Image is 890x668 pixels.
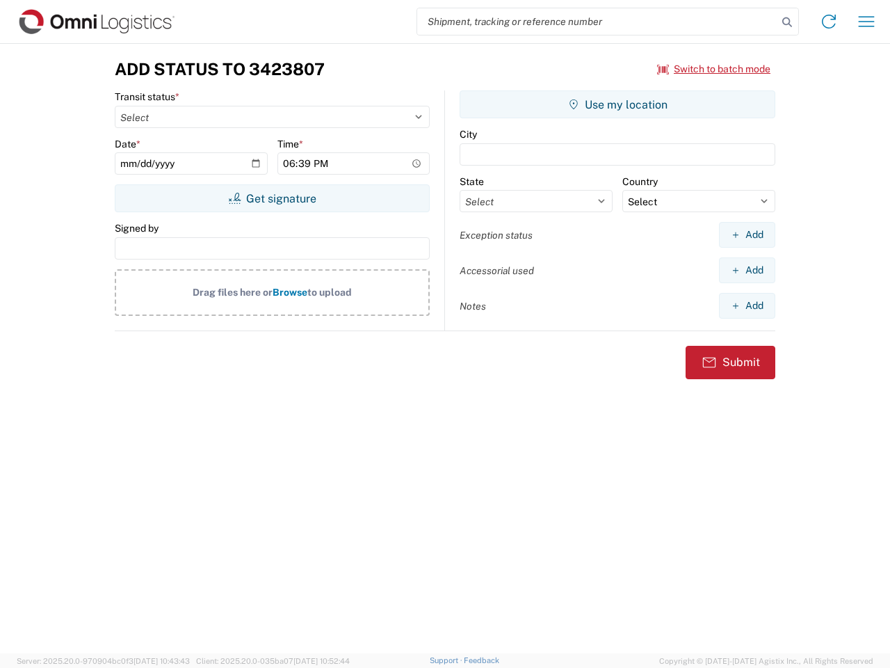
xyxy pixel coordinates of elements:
[719,293,775,319] button: Add
[460,128,477,141] label: City
[17,657,190,665] span: Server: 2025.20.0-970904bc0f3
[464,656,499,665] a: Feedback
[115,184,430,212] button: Get signature
[657,58,770,81] button: Switch to batch mode
[193,287,273,298] span: Drag files here or
[115,59,325,79] h3: Add Status to 3423807
[273,287,307,298] span: Browse
[719,257,775,283] button: Add
[460,90,775,118] button: Use my location
[115,222,159,234] label: Signed by
[115,90,179,103] label: Transit status
[622,175,658,188] label: Country
[133,657,190,665] span: [DATE] 10:43:43
[719,222,775,248] button: Add
[307,287,352,298] span: to upload
[115,138,140,150] label: Date
[460,229,533,241] label: Exception status
[277,138,303,150] label: Time
[460,175,484,188] label: State
[417,8,777,35] input: Shipment, tracking or reference number
[659,655,873,667] span: Copyright © [DATE]-[DATE] Agistix Inc., All Rights Reserved
[293,657,350,665] span: [DATE] 10:52:44
[686,346,775,379] button: Submit
[460,300,486,312] label: Notes
[196,657,350,665] span: Client: 2025.20.0-035ba07
[430,656,464,665] a: Support
[460,264,534,277] label: Accessorial used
